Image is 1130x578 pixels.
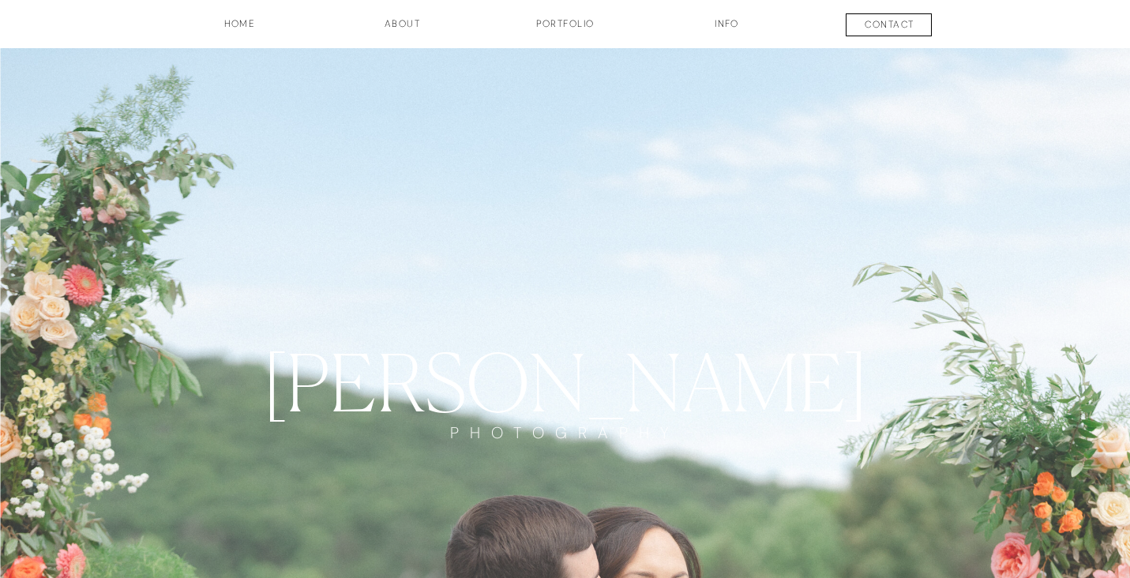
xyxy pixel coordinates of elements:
[688,17,767,43] a: INFO
[431,423,700,471] a: PHOTOGRAPHY
[507,17,624,43] a: Portfolio
[201,336,930,423] a: [PERSON_NAME]
[832,17,948,36] a: contact
[182,17,298,43] a: HOME
[363,17,442,43] a: about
